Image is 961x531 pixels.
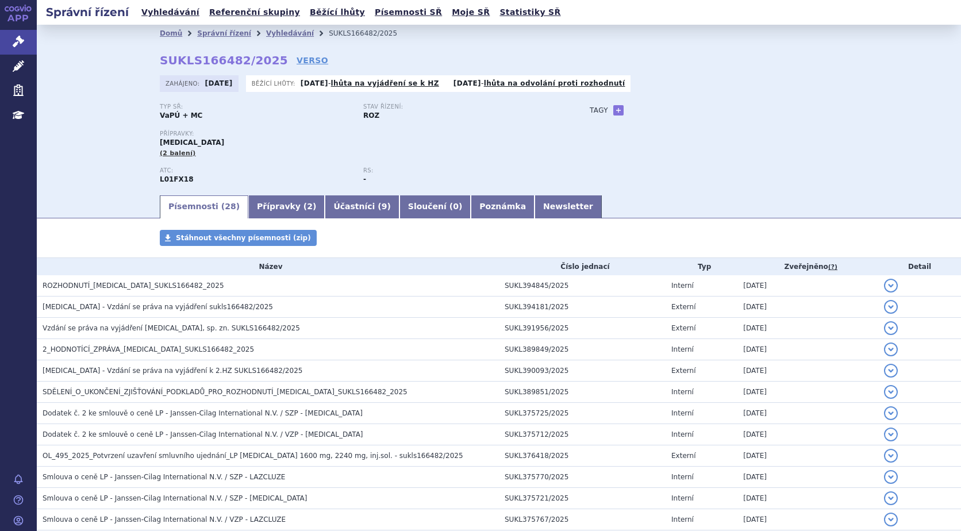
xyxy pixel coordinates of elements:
p: Stav řízení: [363,103,555,110]
span: Interní [671,515,694,524]
a: Písemnosti SŘ [371,5,445,20]
span: SDĚLENÍ_O_UKONČENÍ_ZJIŠŤOVÁNÍ_PODKLADŮ_PRO_ROZHODNUTÍ_RYBREVANT_SUKLS166482_2025 [43,388,408,396]
a: Přípravky (2) [248,195,325,218]
a: Referenční skupiny [206,5,303,20]
span: Externí [671,452,695,460]
p: - [301,79,439,88]
p: RS: [363,167,555,174]
a: VERSO [297,55,328,66]
td: [DATE] [737,509,878,530]
span: Smlouva o ceně LP - Janssen-Cilag International N.V. / SZP - LAZCLUZE [43,473,285,481]
strong: SUKLS166482/2025 [160,53,288,67]
strong: [DATE] [453,79,481,87]
span: 28 [225,202,236,211]
span: Dodatek č. 2 ke smlouvě o ceně LP - Janssen-Cilag International N.V. / SZP - RYBREVANT [43,409,363,417]
td: [DATE] [737,382,878,403]
span: Interní [671,388,694,396]
button: detail [884,343,898,356]
span: ROZHODNUTÍ_RYBREVANT_SUKLS166482_2025 [43,282,224,290]
td: SUKL394845/2025 [499,275,666,297]
span: Smlouva o ceně LP - Janssen-Cilag International N.V. / VZP - LAZCLUZE [43,515,286,524]
a: Stáhnout všechny písemnosti (zip) [160,230,317,246]
span: Externí [671,303,695,311]
td: [DATE] [737,488,878,509]
button: detail [884,449,898,463]
td: SUKL375770/2025 [499,467,666,488]
span: [MEDICAL_DATA] [160,138,224,147]
a: Běžící lhůty [306,5,368,20]
a: lhůta na vyjádření se k HZ [331,79,439,87]
span: RYBREVANT - Vzdání se práva na vyjádření sukls166482/2025 [43,303,273,311]
th: Typ [666,258,737,275]
td: SUKL389851/2025 [499,382,666,403]
a: Správní řízení [197,29,251,37]
td: SUKL389849/2025 [499,339,666,360]
td: SUKL390093/2025 [499,360,666,382]
strong: [DATE] [205,79,233,87]
td: [DATE] [737,339,878,360]
strong: - [363,175,366,183]
td: SUKL375725/2025 [499,403,666,424]
span: Běžící lhůty: [252,79,298,88]
h3: Tagy [590,103,608,117]
th: Detail [878,258,961,275]
td: SUKL375721/2025 [499,488,666,509]
a: Účastníci (9) [325,195,399,218]
span: 9 [382,202,387,211]
a: Vyhledávání [266,29,314,37]
strong: VaPÚ + MC [160,111,202,120]
td: [DATE] [737,318,878,339]
p: Typ SŘ: [160,103,352,110]
h2: Správní řízení [37,4,138,20]
td: [DATE] [737,467,878,488]
span: 2_HODNOTÍCÍ_ZPRÁVA_RYBREVANT_SUKLS166482_2025 [43,345,254,353]
td: [DATE] [737,445,878,467]
th: Zveřejněno [737,258,878,275]
span: Stáhnout všechny písemnosti (zip) [176,234,311,242]
li: SUKLS166482/2025 [329,25,412,42]
span: Smlouva o ceně LP - Janssen-Cilag International N.V. / SZP - RYBREVANT [43,494,307,502]
a: Domů [160,29,182,37]
span: 0 [453,202,459,211]
a: + [613,105,624,116]
span: Interní [671,409,694,417]
span: Interní [671,282,694,290]
td: [DATE] [737,424,878,445]
td: [DATE] [737,360,878,382]
button: detail [884,321,898,335]
button: detail [884,513,898,526]
button: detail [884,470,898,484]
span: Vzdání se práva na vyjádření RYBREVANT, sp. zn. SUKLS166482/2025 [43,324,300,332]
button: detail [884,406,898,420]
td: SUKL375767/2025 [499,509,666,530]
button: detail [884,300,898,314]
th: Název [37,258,499,275]
a: Moje SŘ [448,5,493,20]
span: RYBREVANT - Vzdání se práva na vyjádření k 2.HZ SUKLS166482/2025 [43,367,302,375]
abbr: (?) [828,263,837,271]
strong: AMIVANTAMAB [160,175,194,183]
td: SUKL394181/2025 [499,297,666,318]
a: Sloučení (0) [399,195,471,218]
span: Zahájeno: [166,79,202,88]
td: SUKL375712/2025 [499,424,666,445]
td: [DATE] [737,403,878,424]
th: Číslo jednací [499,258,666,275]
a: Poznámka [471,195,535,218]
td: [DATE] [737,297,878,318]
span: Interní [671,494,694,502]
span: Interní [671,345,694,353]
span: (2 balení) [160,149,196,157]
a: lhůta na odvolání proti rozhodnutí [484,79,625,87]
p: - [453,79,625,88]
a: Vyhledávání [138,5,203,20]
span: Interní [671,473,694,481]
button: detail [884,385,898,399]
span: Dodatek č. 2 ke smlouvě o ceně LP - Janssen-Cilag International N.V. / VZP - RYBREVANT [43,430,363,438]
button: detail [884,279,898,293]
strong: [DATE] [301,79,328,87]
span: Externí [671,367,695,375]
td: [DATE] [737,275,878,297]
span: 2 [307,202,313,211]
a: Statistiky SŘ [496,5,564,20]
